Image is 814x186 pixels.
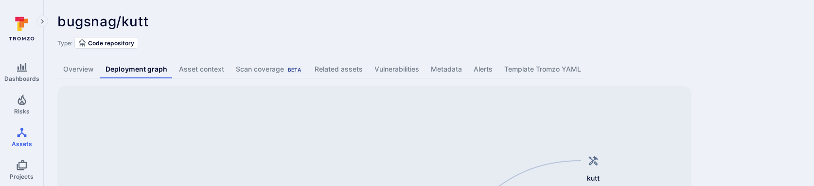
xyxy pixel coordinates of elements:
a: Asset context [173,60,230,78]
a: Overview [57,60,100,78]
span: Risks [14,108,30,115]
span: Assets [12,140,32,148]
a: Alerts [468,60,498,78]
span: Type: [57,39,72,47]
a: Metadata [425,60,468,78]
span: bugsnag/kutt [57,13,148,30]
a: Deployment graph [100,60,173,78]
div: Scan coverage [236,64,303,74]
div: Beta [286,66,303,74]
div: Asset tabs [57,60,800,78]
i: Expand navigation menu [39,18,46,26]
a: Related assets [309,60,369,78]
a: Vulnerabilities [369,60,425,78]
span: Projects [10,173,34,180]
button: Expand navigation menu [36,16,48,27]
span: kutt [587,173,600,183]
span: Code repository [88,39,134,47]
a: Template Tromzo YAML [498,60,587,78]
span: Dashboards [4,75,39,82]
